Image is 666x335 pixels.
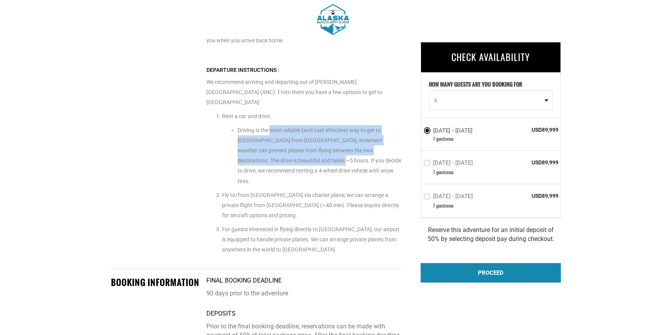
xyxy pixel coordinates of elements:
div: PROCEED [421,263,561,283]
p: Rent a car and drive. [222,111,403,121]
span: 7 [433,169,435,175]
label: [DATE] - [DATE] [423,126,474,135]
span: 7 [433,135,435,142]
span: s [445,202,447,209]
span: s [445,135,447,142]
span: guest max [436,169,454,175]
div: BOOKING INFORMATION [111,276,201,288]
div: Departure Instructions : [206,65,403,75]
button: 4 [429,91,553,110]
strong: Final booking deadline [206,277,282,284]
p: For guests interested in flying directly to [GEOGRAPHIC_DATA], our airport is equipped to handle ... [222,224,403,255]
span: guest max [436,135,454,142]
span: s [445,169,447,175]
span: guest max [436,202,454,209]
span: USD89,999 [502,159,559,166]
label: [DATE] - [DATE] [423,159,475,169]
span: USD89,999 [502,192,559,200]
label: HOW MANY GUESTS ARE YOU BOOKING FOR [429,80,522,91]
div: Reserve this adventure for an initial deposit of 50% by selecting deposit pay during checkout. [421,218,561,251]
p: We recommend arriving and departing out of [PERSON_NAME][GEOGRAPHIC_DATA] (ANC). From there you h... [206,65,403,107]
span: CHECK AVAILABILITY [451,50,530,64]
label: [DATE] - [DATE] [423,193,475,202]
span: 4 [434,96,543,104]
p: Fly to/from [GEOGRAPHIC_DATA] via charter plane; we can arrange a private flight from [GEOGRAPHIC... [222,190,403,220]
p: 90 days prior to the adventure [206,289,403,298]
img: 1603915880.png [317,4,349,35]
span: 7 [433,202,435,209]
strong: Deposits [206,310,236,317]
p: Driving is the most reliable (and cost effective) way to get to [GEOGRAPHIC_DATA] from [GEOGRAPHI... [238,125,403,186]
span: USD89,999 [502,126,559,134]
